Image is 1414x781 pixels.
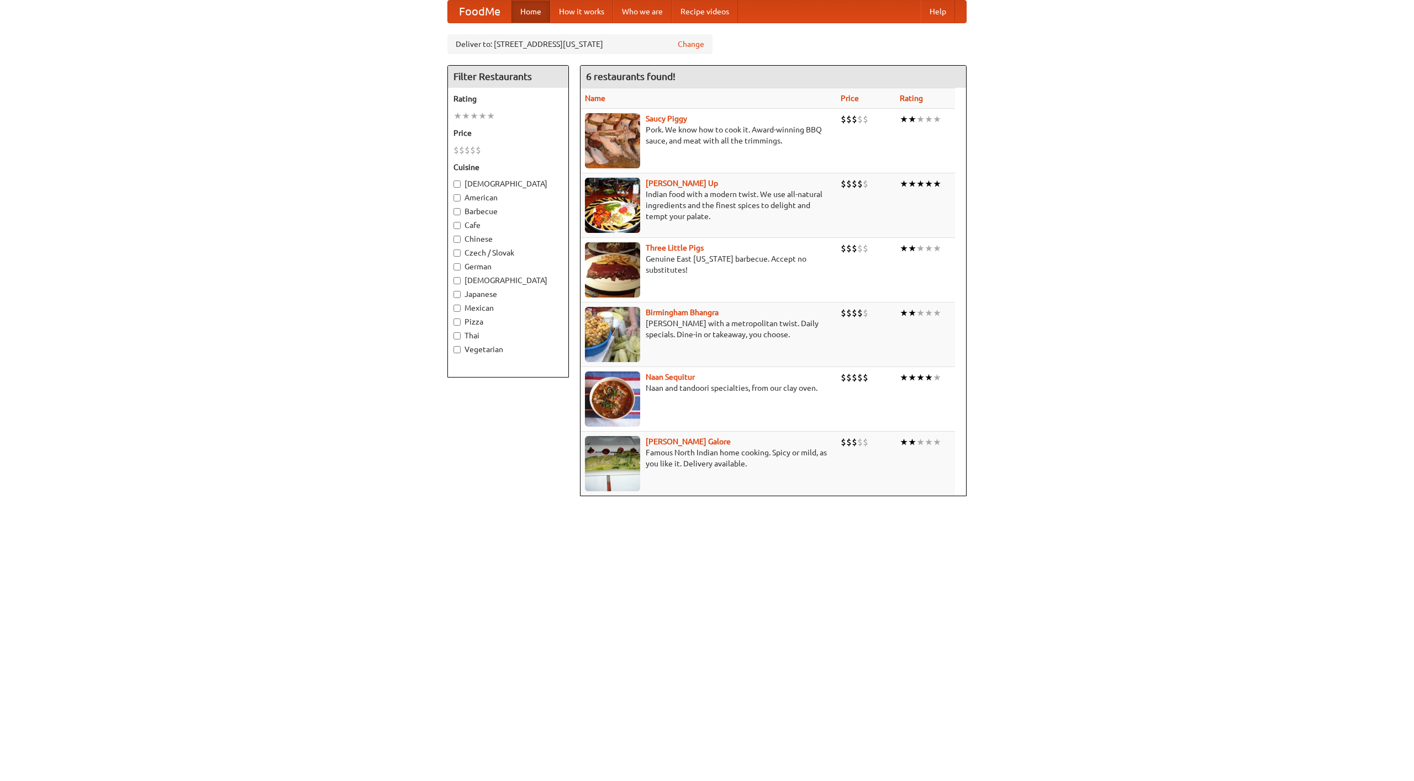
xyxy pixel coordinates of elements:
[925,371,933,384] li: ★
[453,346,461,353] input: Vegetarian
[933,113,941,125] li: ★
[852,436,857,448] li: $
[646,437,731,446] b: [PERSON_NAME] Galore
[846,113,852,125] li: $
[511,1,550,23] a: Home
[863,307,868,319] li: $
[470,144,476,156] li: $
[933,436,941,448] li: ★
[646,243,704,252] a: Three Little Pigs
[857,371,863,384] li: $
[841,307,846,319] li: $
[933,242,941,254] li: ★
[453,220,563,231] label: Cafe
[852,113,857,125] li: $
[453,330,563,341] label: Thai
[908,307,916,319] li: ★
[487,110,495,122] li: ★
[916,307,925,319] li: ★
[863,113,868,125] li: $
[841,371,846,384] li: $
[453,316,563,327] label: Pizza
[863,242,868,254] li: $
[857,178,863,190] li: $
[453,275,563,286] label: [DEMOGRAPHIC_DATA]
[585,242,640,297] img: littlepigs.jpg
[925,178,933,190] li: ★
[841,94,859,103] a: Price
[585,94,605,103] a: Name
[453,233,563,245] label: Chinese
[852,178,857,190] li: $
[462,110,470,122] li: ★
[448,1,511,23] a: FoodMe
[933,307,941,319] li: ★
[453,192,563,203] label: American
[453,261,563,272] label: German
[846,371,852,384] li: $
[925,242,933,254] li: ★
[841,178,846,190] li: $
[585,447,832,469] p: Famous North Indian home cooking. Spicy or mild, as you like it. Delivery available.
[857,436,863,448] li: $
[908,242,916,254] li: ★
[925,113,933,125] li: ★
[646,308,719,317] a: Birmingham Bhangra
[613,1,672,23] a: Who we are
[453,162,563,173] h5: Cuisine
[453,277,461,284] input: [DEMOGRAPHIC_DATA]
[453,291,461,298] input: Japanese
[585,253,832,275] p: Genuine East [US_STATE] barbecue. Accept no substitutes!
[921,1,955,23] a: Help
[453,144,459,156] li: $
[933,178,941,190] li: ★
[453,208,461,215] input: Barbecue
[550,1,613,23] a: How it works
[453,236,461,243] input: Chinese
[585,318,832,340] p: [PERSON_NAME] with a metropolitan twist. Daily specials. Dine-in or takeaway, you choose.
[453,127,563,139] h5: Price
[478,110,487,122] li: ★
[925,307,933,319] li: ★
[916,371,925,384] li: ★
[852,242,857,254] li: $
[857,307,863,319] li: $
[900,242,908,254] li: ★
[585,436,640,491] img: currygalore.jpg
[908,113,916,125] li: ★
[470,110,478,122] li: ★
[900,178,908,190] li: ★
[585,124,832,146] p: Pork. We know how to cook it. Award-winning BBQ sauce, and meat with all the trimmings.
[933,371,941,384] li: ★
[846,436,852,448] li: $
[585,371,640,427] img: naansequitur.jpg
[453,206,563,217] label: Barbecue
[448,66,568,88] h4: Filter Restaurants
[852,371,857,384] li: $
[453,178,563,189] label: [DEMOGRAPHIC_DATA]
[672,1,738,23] a: Recipe videos
[900,113,908,125] li: ★
[900,307,908,319] li: ★
[846,307,852,319] li: $
[453,289,563,300] label: Japanese
[925,436,933,448] li: ★
[916,178,925,190] li: ★
[841,113,846,125] li: $
[453,180,461,188] input: [DEMOGRAPHIC_DATA]
[453,222,461,229] input: Cafe
[646,114,687,123] a: Saucy Piggy
[453,318,461,326] input: Pizza
[863,178,868,190] li: $
[852,307,857,319] li: $
[900,94,923,103] a: Rating
[476,144,481,156] li: $
[916,436,925,448] li: ★
[908,178,916,190] li: ★
[841,242,846,254] li: $
[586,71,676,82] ng-pluralize: 6 restaurants found!
[465,144,470,156] li: $
[585,189,832,222] p: Indian food with a modern twist. We use all-natural ingredients and the finest spices to delight ...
